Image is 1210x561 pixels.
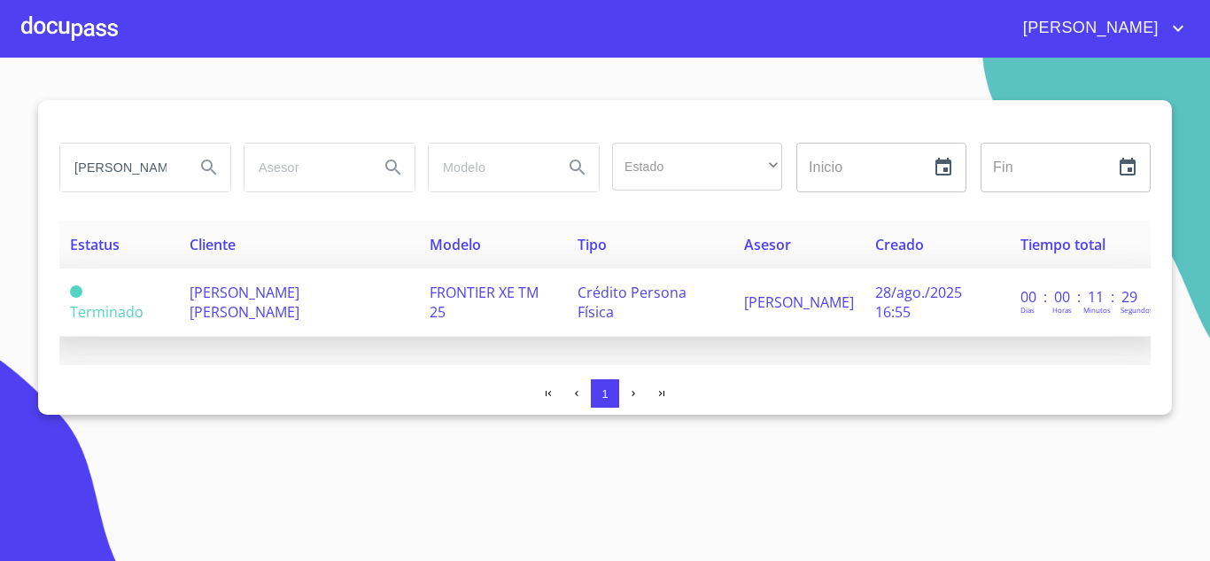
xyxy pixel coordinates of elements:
[372,146,415,189] button: Search
[601,387,608,401] span: 1
[578,235,607,254] span: Tipo
[1083,305,1111,315] p: Minutos
[190,235,236,254] span: Cliente
[1020,305,1035,315] p: Dias
[744,235,791,254] span: Asesor
[190,283,299,322] span: [PERSON_NAME] [PERSON_NAME]
[430,235,481,254] span: Modelo
[244,144,365,191] input: search
[744,292,854,312] span: [PERSON_NAME]
[1020,287,1140,307] p: 00 : 00 : 11 : 29
[1052,305,1072,315] p: Horas
[70,285,82,298] span: Terminado
[875,235,924,254] span: Creado
[1121,305,1153,315] p: Segundos
[429,144,549,191] input: search
[1010,14,1167,43] span: [PERSON_NAME]
[556,146,599,189] button: Search
[591,379,619,408] button: 1
[1020,235,1105,254] span: Tiempo total
[70,302,143,322] span: Terminado
[60,144,181,191] input: search
[875,283,962,322] span: 28/ago./2025 16:55
[612,143,782,191] div: ​
[70,235,120,254] span: Estatus
[1010,14,1189,43] button: account of current user
[188,146,230,189] button: Search
[430,283,539,322] span: FRONTIER XE TM 25
[578,283,686,322] span: Crédito Persona Física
